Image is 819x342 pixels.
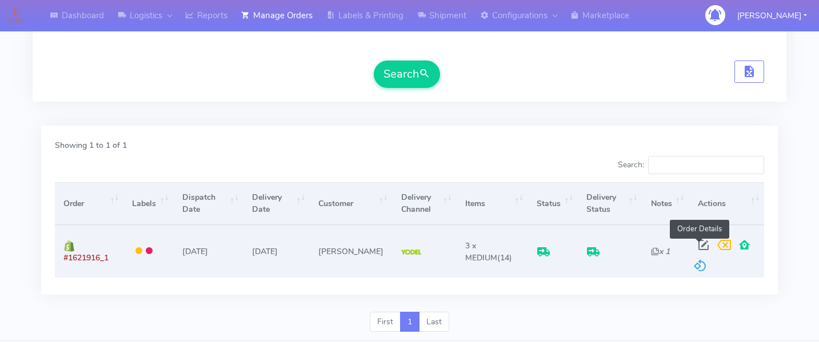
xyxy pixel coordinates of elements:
input: Search: [648,156,764,174]
th: Notes: activate to sort column ascending [642,182,689,225]
span: (14) [465,240,512,263]
th: Order: activate to sort column ascending [55,182,123,225]
th: Delivery Date: activate to sort column ascending [243,182,310,225]
button: [PERSON_NAME] [729,4,816,27]
span: 3 x MEDIUM [465,240,497,263]
td: [DATE] [173,225,243,277]
i: x 1 [651,246,670,257]
span: #1621916_1 [63,252,109,263]
th: Actions: activate to sort column ascending [689,182,764,225]
th: Delivery Status: activate to sort column ascending [578,182,642,225]
td: [DATE] [243,225,310,277]
img: shopify.png [63,240,75,252]
th: Items: activate to sort column ascending [457,182,528,225]
th: Dispatch Date: activate to sort column ascending [173,182,243,225]
label: Search: [618,156,764,174]
th: Customer: activate to sort column ascending [310,182,392,225]
img: Yodel [401,250,421,255]
th: Delivery Channel: activate to sort column ascending [392,182,456,225]
td: [PERSON_NAME] [310,225,392,277]
a: 1 [400,312,420,332]
th: Status: activate to sort column ascending [528,182,578,225]
th: Labels: activate to sort column ascending [123,182,173,225]
button: Search [374,61,440,88]
label: Showing 1 to 1 of 1 [55,139,127,151]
